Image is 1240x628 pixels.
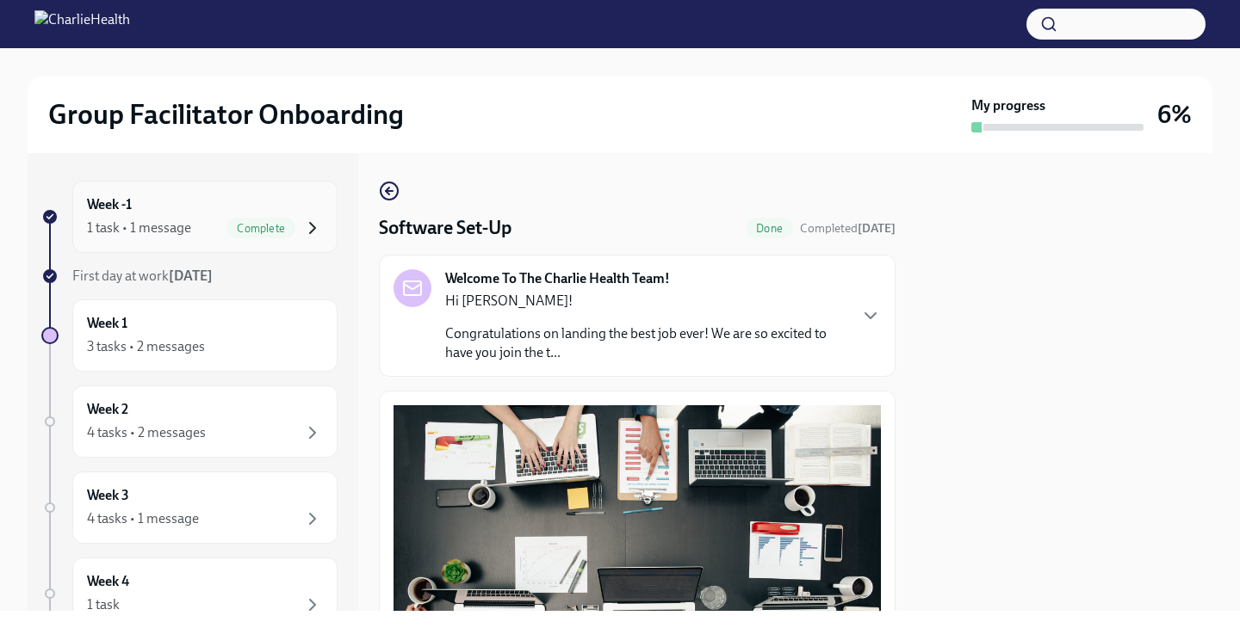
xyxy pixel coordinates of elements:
a: Week 34 tasks • 1 message [41,471,338,544]
span: Completed [800,221,896,236]
a: Week 13 tasks • 2 messages [41,299,338,372]
h3: 6% [1157,99,1192,130]
div: 4 tasks • 1 message [87,509,199,528]
a: Week -11 task • 1 messageComplete [41,181,338,253]
div: 4 tasks • 2 messages [87,423,206,442]
p: Congratulations on landing the best job ever! We are so excited to have you join the t... [445,324,846,362]
h2: Group Facilitator Onboarding [48,97,404,132]
span: Done [746,222,793,235]
h6: Week 3 [87,486,129,505]
a: First day at work[DATE] [41,267,338,286]
div: 1 task • 1 message [87,219,191,237]
strong: [DATE] [169,268,213,284]
strong: Welcome To The Charlie Health Team! [445,269,670,288]
span: First day at work [72,268,213,284]
h6: Week 4 [87,572,129,591]
span: Complete [226,222,295,235]
h6: Week 2 [87,400,128,419]
h4: Software Set-Up [379,215,512,241]
strong: My progress [971,96,1045,115]
h6: Week 1 [87,314,127,333]
a: Week 24 tasks • 2 messages [41,385,338,458]
div: 1 task [87,595,120,614]
h6: Week -1 [87,195,132,214]
span: September 29th, 2025 16:57 [800,220,896,237]
img: CharlieHealth [34,10,130,38]
div: 3 tasks • 2 messages [87,337,205,356]
strong: [DATE] [858,221,896,236]
p: Hi [PERSON_NAME]! [445,292,846,311]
